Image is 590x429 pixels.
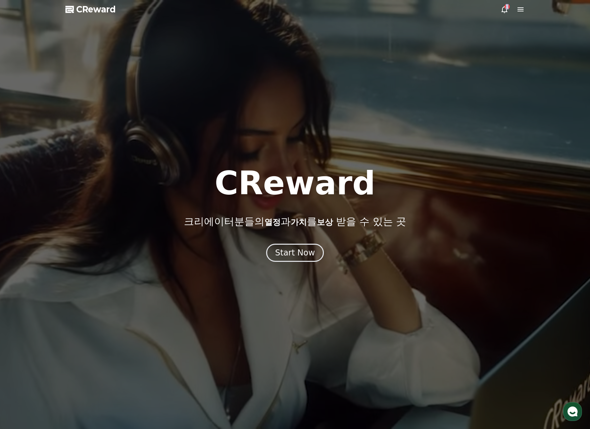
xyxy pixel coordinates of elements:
[500,5,508,13] a: 1
[21,223,25,228] span: 홈
[266,250,324,257] a: Start Now
[266,244,324,262] button: Start Now
[214,167,375,199] h1: CReward
[76,4,116,15] span: CReward
[65,4,116,15] a: CReward
[291,218,307,227] span: 가치
[184,216,406,228] p: 크리에이터분들의 과 를 받을 수 있는 곳
[87,213,129,230] a: 설정
[104,223,112,228] span: 설정
[44,213,87,230] a: 대화
[264,218,281,227] span: 열정
[317,218,333,227] span: 보상
[504,4,510,9] div: 1
[275,247,315,258] div: Start Now
[61,223,69,229] span: 대화
[2,213,44,230] a: 홈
